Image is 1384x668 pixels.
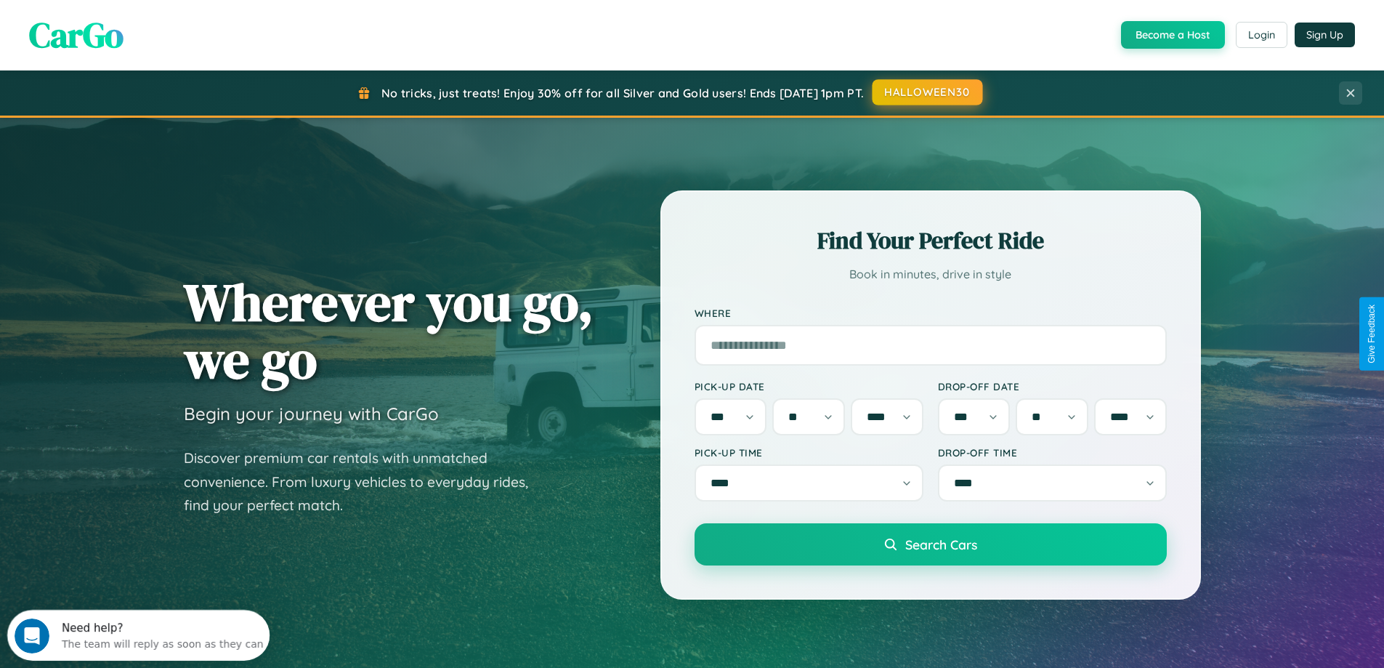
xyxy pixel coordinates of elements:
[695,523,1167,566] button: Search Cars
[184,446,547,518] p: Discover premium car rentals with unmatched convenience. From luxury vehicles to everyday rides, ...
[184,403,439,424] h3: Begin your journey with CarGo
[7,610,270,661] iframe: Intercom live chat discovery launcher
[6,6,270,46] div: Open Intercom Messenger
[15,619,49,653] iframe: Intercom live chat
[938,446,1167,459] label: Drop-off Time
[54,12,256,24] div: Need help?
[1121,21,1225,49] button: Become a Host
[54,24,256,39] div: The team will reply as soon as they can
[1295,23,1355,47] button: Sign Up
[1367,305,1377,363] div: Give Feedback
[938,380,1167,393] label: Drop-off Date
[695,225,1167,257] h2: Find Your Perfect Ride
[873,79,983,105] button: HALLOWEEN30
[29,11,124,59] span: CarGo
[695,380,923,393] label: Pick-up Date
[381,86,864,100] span: No tricks, just treats! Enjoy 30% off for all Silver and Gold users! Ends [DATE] 1pm PT.
[695,307,1167,319] label: Where
[905,536,977,552] span: Search Cars
[695,446,923,459] label: Pick-up Time
[1236,22,1287,48] button: Login
[184,273,594,388] h1: Wherever you go, we go
[695,264,1167,285] p: Book in minutes, drive in style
